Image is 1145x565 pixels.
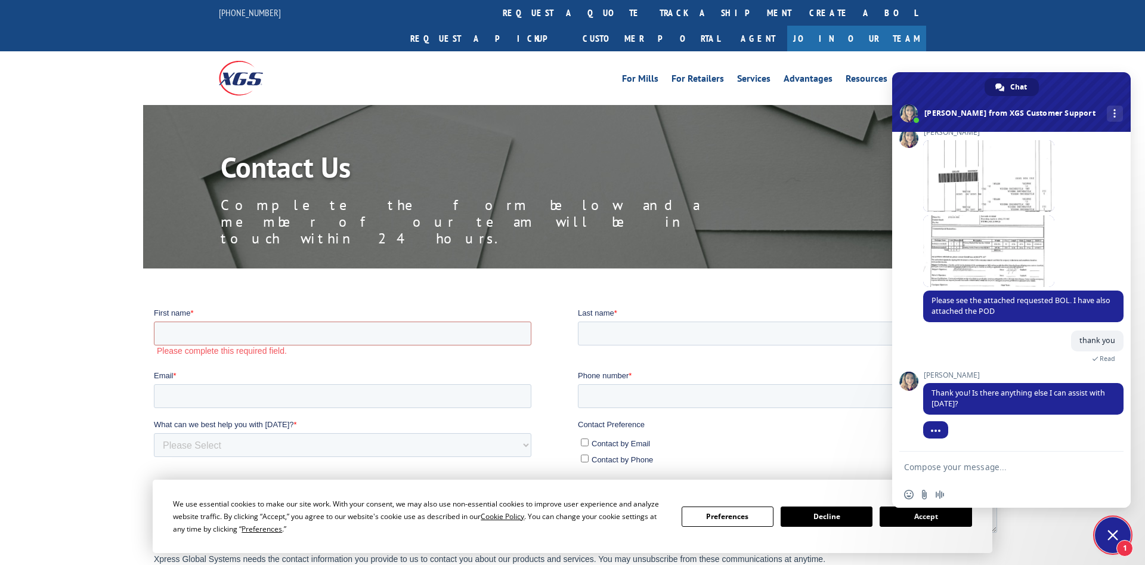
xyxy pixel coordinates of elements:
[173,498,667,535] div: We use essential cookies to make our site work. With your consent, we may also use non-essential ...
[221,197,757,247] p: Complete the form below and a member of our team will be in touch within 24 hours.
[729,26,787,51] a: Agent
[784,74,833,87] a: Advantages
[904,490,914,499] span: Insert an emoji
[1107,106,1123,122] div: More channels
[923,128,1054,137] span: [PERSON_NAME]
[1095,517,1131,553] div: Close chat
[622,74,658,87] a: For Mills
[401,26,574,51] a: Request a pickup
[219,7,281,18] a: [PHONE_NUMBER]
[904,462,1093,473] textarea: Compose your message...
[1010,78,1027,96] span: Chat
[787,26,926,51] a: Join Our Team
[923,371,1124,379] span: [PERSON_NAME]
[737,74,770,87] a: Services
[221,153,757,187] h1: Contact Us
[153,480,992,553] div: Cookie Consent Prompt
[242,524,282,534] span: Preferences
[846,74,887,87] a: Resources
[481,511,524,521] span: Cookie Policy
[920,490,929,499] span: Send a file
[1079,335,1115,345] span: thank you
[985,78,1039,96] div: Chat
[932,388,1105,409] span: Thank you! Is there anything else I can assist with [DATE]?
[1100,354,1115,363] span: Read
[574,26,729,51] a: Customer Portal
[932,295,1110,316] span: Please see the attached requested BOL. I have also attached the POD
[1116,540,1133,557] span: 1
[935,490,945,499] span: Audio message
[781,507,872,527] button: Decline
[682,507,773,527] button: Preferences
[671,74,724,87] a: For Retailers
[880,507,971,527] button: Accept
